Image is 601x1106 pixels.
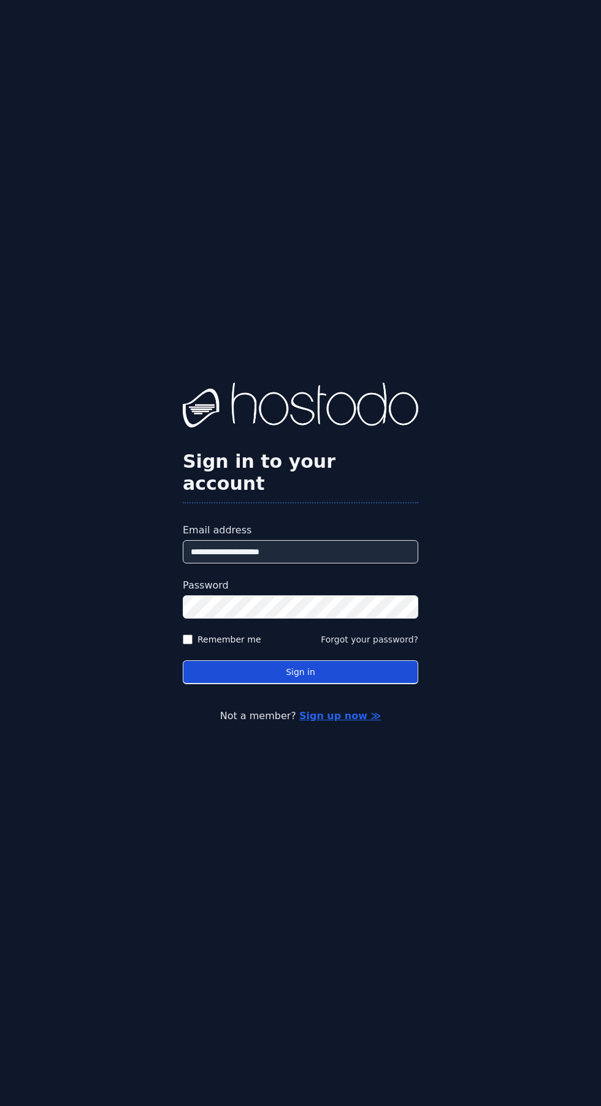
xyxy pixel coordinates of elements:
[15,709,586,723] p: Not a member?
[183,578,418,593] label: Password
[197,633,261,646] label: Remember me
[321,633,418,646] button: Forgot your password?
[183,523,418,538] label: Email address
[183,451,418,495] h2: Sign in to your account
[183,660,418,684] button: Sign in
[299,710,381,722] a: Sign up now ≫
[183,383,418,432] img: Hostodo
